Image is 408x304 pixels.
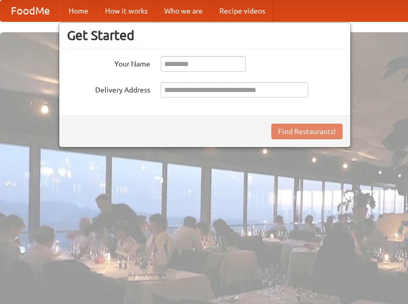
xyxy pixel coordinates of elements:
[156,1,211,21] a: Who we are
[67,82,150,95] label: Delivery Address
[97,1,156,21] a: How it works
[271,124,343,139] button: Find Restaurants!
[67,56,150,69] label: Your Name
[1,1,60,21] a: FoodMe
[211,1,273,21] a: Recipe videos
[67,28,343,43] h3: Get Started
[60,1,97,21] a: Home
